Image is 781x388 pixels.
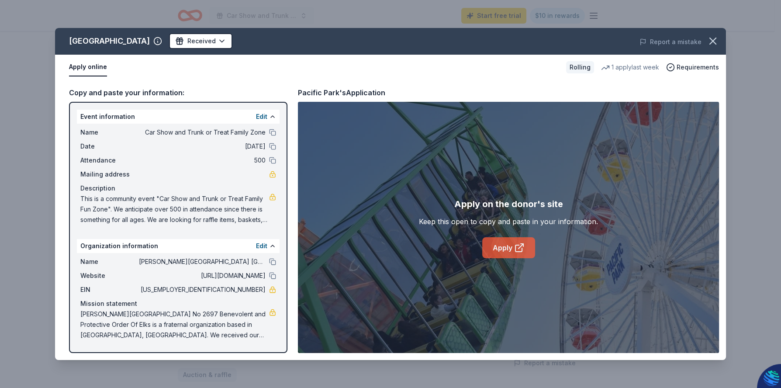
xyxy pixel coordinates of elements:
span: [US_EMPLOYER_IDENTIFICATION_NUMBER] [139,284,266,295]
span: Name [80,127,139,138]
div: [GEOGRAPHIC_DATA] [69,34,150,48]
span: Date [80,141,139,152]
a: Apply [482,237,535,258]
div: Organization information [77,239,280,253]
span: Mailing address [80,169,139,180]
div: Rolling [566,61,594,73]
button: Requirements [666,62,719,73]
button: Apply online [69,58,107,76]
div: Apply on the donor's site [454,197,563,211]
span: Car Show and Trunk or Treat Family Zone [139,127,266,138]
span: [DATE] [139,141,266,152]
span: [PERSON_NAME][GEOGRAPHIC_DATA] [GEOGRAPHIC_DATA] 2697 [139,256,266,267]
span: Website [80,270,139,281]
div: Event information [77,110,280,124]
span: Received [187,36,216,46]
span: This is a community event "Car Show and Trunk or Treat Family Fun Zone". We anticipate over 500 i... [80,194,269,225]
div: 1 apply last week [601,62,659,73]
span: Attendance [80,155,139,166]
div: Mission statement [80,298,276,309]
span: 500 [139,155,266,166]
div: Keep this open to copy and paste in your information. [419,216,598,227]
span: Requirements [677,62,719,73]
span: EIN [80,284,139,295]
button: Edit [256,111,267,122]
button: Report a mistake [639,37,702,47]
div: Copy and paste your information: [69,87,287,98]
span: [PERSON_NAME][GEOGRAPHIC_DATA] No 2697 Benevolent and Protective Order Of Elks is a fraternal org... [80,309,269,340]
div: Description [80,183,276,194]
span: [URL][DOMAIN_NAME] [139,270,266,281]
span: Name [80,256,139,267]
div: Pacific Park's Application [298,87,385,98]
button: Edit [256,241,267,251]
button: Received [169,33,232,49]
